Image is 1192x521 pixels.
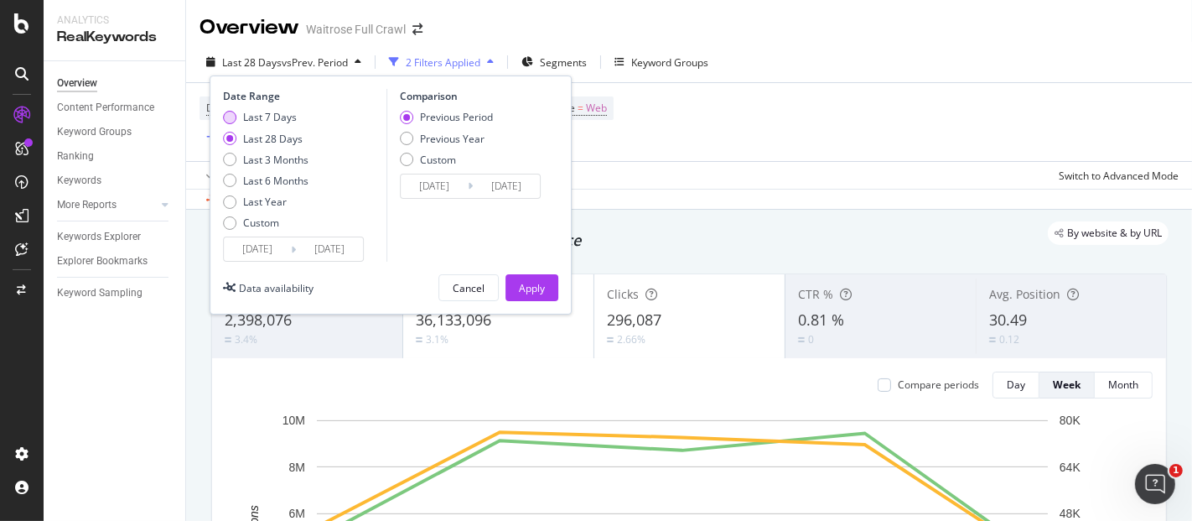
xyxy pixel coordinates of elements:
div: Compare periods [898,378,979,392]
button: Month [1095,372,1153,399]
div: 3.1% [426,332,448,346]
a: Content Performance [57,99,174,117]
div: Custom [243,216,279,230]
button: 2 Filters Applied [382,49,500,76]
span: Device [206,101,238,115]
div: 2.66% [617,332,645,346]
div: Last Year [223,195,308,209]
div: Previous Period [400,110,493,124]
button: Segments [515,49,593,76]
div: Ranking [57,148,94,165]
button: Cancel [438,274,499,301]
div: arrow-right-arrow-left [412,23,422,35]
span: 0.81 % [798,310,844,330]
span: Clicks [607,286,639,302]
a: Keyword Sampling [57,284,174,302]
text: 64K [1060,461,1081,474]
div: Keyword Sampling [57,284,143,302]
div: Last 7 Days [243,110,297,124]
span: CTR % [798,286,833,302]
a: More Reports [57,196,157,214]
div: Last 28 Days [243,132,303,146]
div: Month [1108,378,1138,392]
div: Keywords [57,172,101,190]
div: RealKeywords [57,28,172,47]
div: Last 6 Months [243,174,308,188]
a: Ranking [57,148,174,165]
span: By website & by URL [1067,228,1162,238]
span: vs Prev. Period [282,55,348,70]
div: Custom [223,216,308,230]
span: 36,133,096 [416,310,491,330]
a: Overview [57,75,174,92]
text: 80K [1060,414,1081,427]
button: Keyword Groups [608,49,715,76]
text: 6M [289,507,305,520]
div: Analytics [57,13,172,28]
a: Keyword Groups [57,123,174,141]
div: Overview [200,13,299,42]
text: 8M [289,461,305,474]
a: Keywords Explorer [57,228,174,246]
span: Segments [540,55,587,70]
div: Keyword Groups [631,55,708,70]
div: Content Performance [57,99,154,117]
span: Web [586,96,607,120]
iframe: Intercom live chat [1135,464,1175,504]
div: Week [1053,378,1081,392]
div: 2 Filters Applied [406,55,480,70]
div: Data availability [239,281,314,295]
input: End Date [473,175,540,198]
button: Apply [505,274,558,301]
img: Equal [798,337,805,342]
span: Last 28 Days [222,55,282,70]
button: Switch to Advanced Mode [1052,162,1179,189]
button: Apply [200,162,248,189]
div: Last 6 Months [223,174,308,188]
div: Previous Year [420,132,485,146]
div: Waitrose Full Crawl [306,21,406,38]
input: Start Date [224,237,291,261]
img: Equal [225,337,231,342]
div: Custom [420,153,456,167]
div: Keyword Groups [57,123,132,141]
div: Custom [400,153,493,167]
button: Week [1039,372,1095,399]
button: Last 28 DaysvsPrev. Period [200,49,368,76]
div: legacy label [1048,221,1169,245]
div: Overview [57,75,97,92]
div: Last 3 Months [243,153,308,167]
div: Apply [519,281,545,295]
span: 30.49 [989,310,1027,330]
img: Equal [416,337,422,342]
div: More Reports [57,196,117,214]
div: Switch to Advanced Mode [1059,169,1179,183]
a: Explorer Bookmarks [57,253,174,270]
div: Cancel [453,281,485,295]
img: Equal [989,337,996,342]
div: 0 [808,332,814,346]
div: Comparison [400,89,546,103]
div: Day [1007,378,1025,392]
div: Last 3 Months [223,153,308,167]
span: = [578,101,583,115]
div: Explorer Bookmarks [57,253,148,270]
div: Last 7 Days [223,110,308,124]
input: End Date [296,237,363,261]
div: 3.4% [235,332,257,346]
div: Keywords Explorer [57,228,141,246]
text: 48K [1060,507,1081,520]
a: Keywords [57,172,174,190]
span: Avg. Position [989,286,1060,302]
div: 0.12 [999,332,1019,346]
div: Previous Year [400,132,493,146]
input: Start Date [401,175,468,198]
div: Date Range [223,89,382,103]
div: Previous Period [420,110,493,124]
text: 10M [282,414,305,427]
div: Last 28 Days [223,132,308,146]
span: 296,087 [607,310,661,330]
span: 1 [1169,464,1183,477]
span: 2,398,076 [225,310,292,330]
button: Add Filter [200,128,267,148]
